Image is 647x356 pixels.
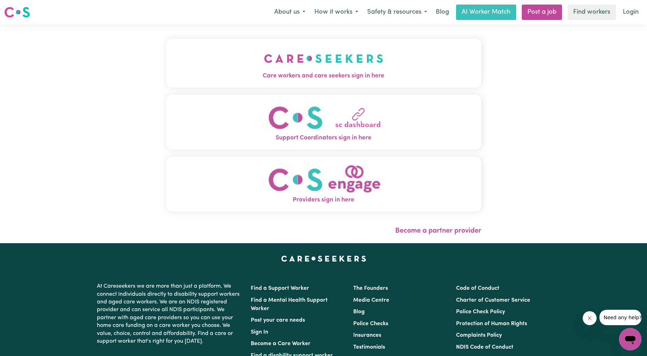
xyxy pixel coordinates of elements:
[166,133,481,143] span: Support Coordinators sign in here
[568,5,616,20] a: Find workers
[251,329,268,335] a: Sign In
[456,286,499,291] a: Code of Conduct
[456,344,513,350] a: NDIS Code of Conduct
[251,341,311,347] a: Become a Care Worker
[251,317,305,323] a: Post your care needs
[456,333,502,338] a: Complaints Policy
[270,5,310,20] button: About us
[456,309,505,315] a: Police Check Policy
[166,39,481,88] button: Care workers and care seekers sign in here
[456,297,530,303] a: Charter of Customer Service
[166,196,481,205] span: Providers sign in here
[353,344,385,350] a: Testimonials
[251,286,309,291] a: Find a Support Worker
[166,157,481,212] button: Providers sign in here
[456,5,516,20] a: AI Worker Match
[353,297,389,303] a: Media Centre
[599,310,641,325] iframe: Message from company
[456,321,527,327] a: Protection of Human Rights
[619,5,643,20] a: Login
[166,71,481,81] span: Care workers and care seekers sign in here
[4,4,30,20] a: Careseekers logo
[4,5,42,11] span: Need any help?
[619,328,641,350] iframe: Button to launch messaging window
[395,227,481,234] a: Become a partner provider
[353,286,388,291] a: The Founders
[583,311,597,325] iframe: Close message
[166,95,481,150] button: Support Coordinators sign in here
[353,321,388,327] a: Police Checks
[363,5,432,20] button: Safety & resources
[4,6,30,19] img: Careseekers logo
[310,5,363,20] button: How it works
[353,309,365,315] a: Blog
[522,5,562,20] a: Post a job
[97,280,242,348] p: At Careseekers we are more than just a platform. We connect individuals directly to disability su...
[251,297,328,311] a: Find a Mental Health Support Worker
[281,256,366,261] a: Careseekers home page
[432,5,453,20] a: Blog
[353,333,381,338] a: Insurances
